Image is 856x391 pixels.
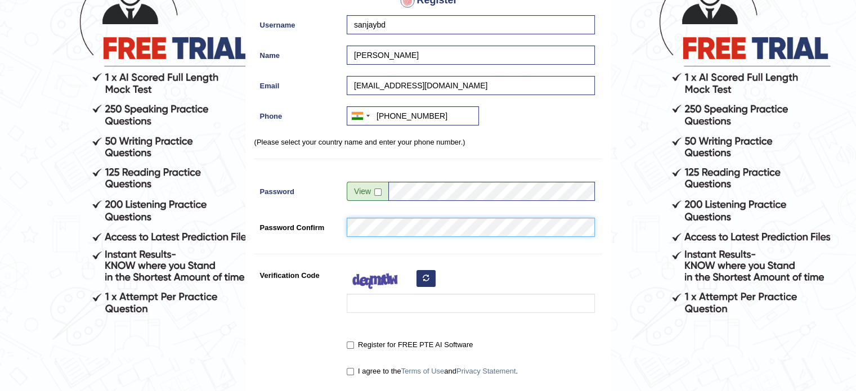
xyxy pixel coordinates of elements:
[456,367,516,375] a: Privacy Statement
[347,341,354,349] input: Register for FREE PTE AI Software
[347,366,518,377] label: I agree to the and .
[254,266,342,281] label: Verification Code
[254,218,342,233] label: Password Confirm
[254,182,342,197] label: Password
[347,368,354,375] input: I agree to theTerms of UseandPrivacy Statement.
[401,367,445,375] a: Terms of Use
[254,76,342,91] label: Email
[254,15,342,30] label: Username
[347,107,373,125] div: India (भारत): +91
[254,106,342,122] label: Phone
[374,188,382,196] input: Show/Hide Password
[347,339,473,350] label: Register for FREE PTE AI Software
[254,46,342,61] label: Name
[254,137,602,147] p: (Please select your country name and enter your phone number.)
[347,106,479,125] input: +91 81234 56789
